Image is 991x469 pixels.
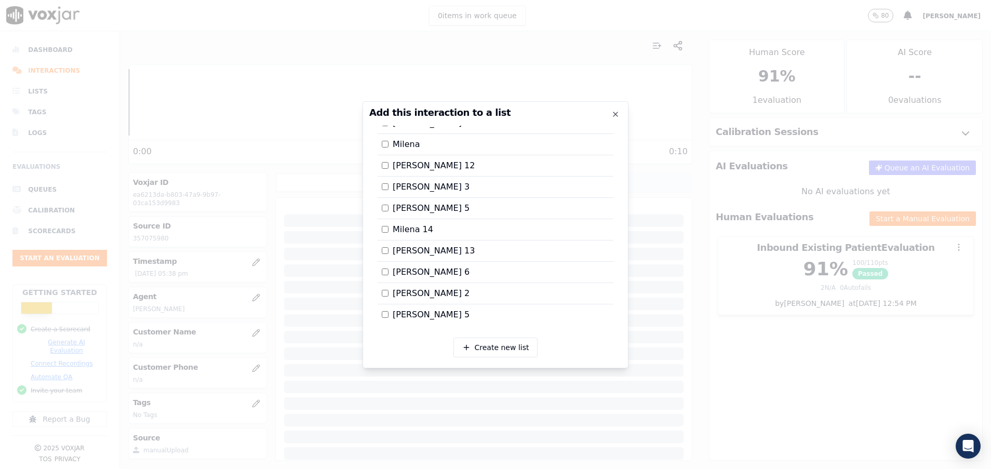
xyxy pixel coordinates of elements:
p: [PERSON_NAME] 13 [393,245,475,257]
p: [PERSON_NAME] 6 [393,266,470,278]
input: [PERSON_NAME] 2 [382,290,389,297]
input: [PERSON_NAME] 6 [382,269,389,275]
input: Milena [382,141,389,148]
p: [PERSON_NAME] 5 [393,202,470,215]
input: Milena 14 [382,226,389,233]
p: [PERSON_NAME] 2 [393,287,470,300]
h2: Add this interaction to a list [369,108,622,117]
div: Open Intercom Messenger [956,434,981,459]
p: Milena [393,138,420,151]
button: Create new list [453,338,538,357]
input: [PERSON_NAME] 5 [382,205,389,211]
p: [PERSON_NAME] 3 [393,181,470,193]
p: [PERSON_NAME] 5 [393,309,470,321]
input: [PERSON_NAME] 3 [382,183,389,190]
input: [PERSON_NAME] 12 [382,162,389,169]
input: [PERSON_NAME] 13 [382,247,389,254]
p: Milena 14 [393,223,433,236]
p: [PERSON_NAME] 12 [393,159,475,172]
input: [PERSON_NAME] 5 [382,311,389,318]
